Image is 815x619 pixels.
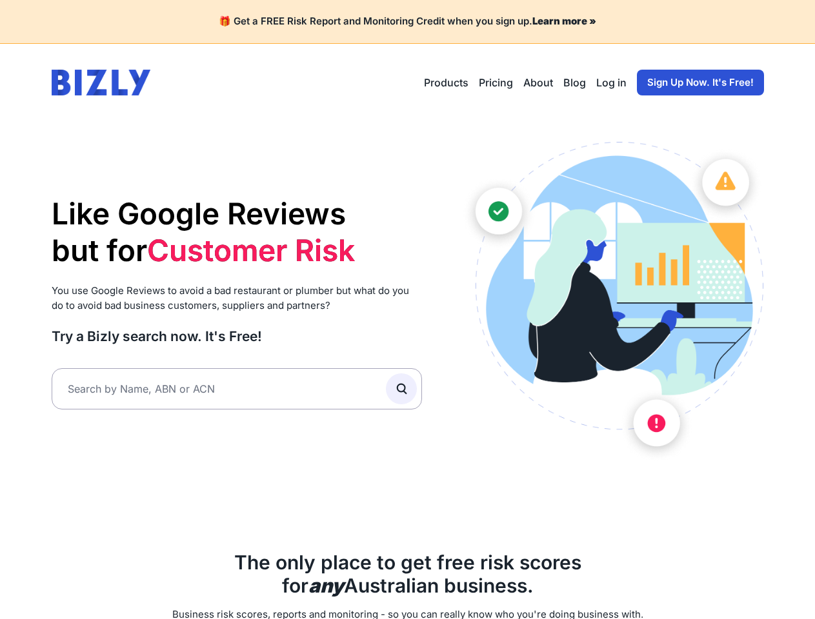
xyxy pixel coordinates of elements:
[424,75,468,90] button: Products
[308,574,344,597] b: any
[637,70,764,95] a: Sign Up Now. It's Free!
[52,551,764,597] h2: The only place to get free risk scores for Australian business.
[52,328,423,345] h3: Try a Bizly search now. It's Free!
[147,232,355,270] li: Customer Risk
[15,15,800,28] h4: 🎁 Get a FREE Risk Report and Monitoring Credit when you sign up.
[563,75,586,90] a: Blog
[52,368,423,409] input: Search by Name, ABN or ACN
[479,75,513,90] a: Pricing
[523,75,553,90] a: About
[52,195,423,270] h1: Like Google Reviews but for
[52,284,423,313] p: You use Google Reviews to avoid a bad restaurant or plumber but what do you do to avoid bad busin...
[532,15,596,27] a: Learn more »
[596,75,627,90] a: Log in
